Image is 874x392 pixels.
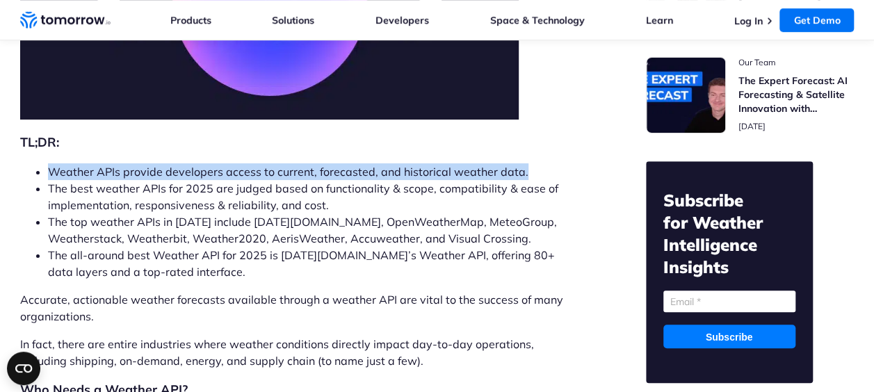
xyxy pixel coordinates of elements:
p: Accurate, actionable weather forecasts available through a weather API are vital to the success o... [20,291,572,325]
a: Log In [734,15,762,27]
h3: The Expert Forecast: AI Forecasting & Satellite Innovation with [PERSON_NAME] [738,74,855,115]
h2: Subscribe for Weather Intelligence Insights [663,189,795,278]
input: Subscribe [663,325,795,348]
span: post catecory [738,57,855,68]
li: Weather APIs provide developers access to current, forecasted, and historical weather data. [48,163,572,180]
a: Space & Technology [490,14,585,26]
li: The top weather APIs in [DATE] include [DATE][DOMAIN_NAME], OpenWeatherMap, MeteoGroup, Weatherst... [48,213,572,247]
h2: TL;DR: [20,133,572,152]
li: The best weather APIs for 2025 are judged based on functionality & scope, compatibility & ease of... [48,180,572,213]
a: Learn [646,14,673,26]
p: In fact, there are entire industries where weather conditions directly impact day-to-day operatio... [20,336,572,369]
a: Read The Expert Forecast: AI Forecasting & Satellite Innovation with Randy Chase [646,57,855,133]
li: The all-around best Weather API for 2025 is [DATE][DOMAIN_NAME]’s Weather API, offering 80+ data ... [48,247,572,280]
a: Products [170,14,211,26]
a: Solutions [272,14,314,26]
span: publish date [738,121,766,131]
input: Email * [663,291,795,312]
a: Home link [20,10,111,31]
a: Get Demo [779,8,854,32]
a: Developers [375,14,429,26]
button: Open CMP widget [7,352,40,385]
